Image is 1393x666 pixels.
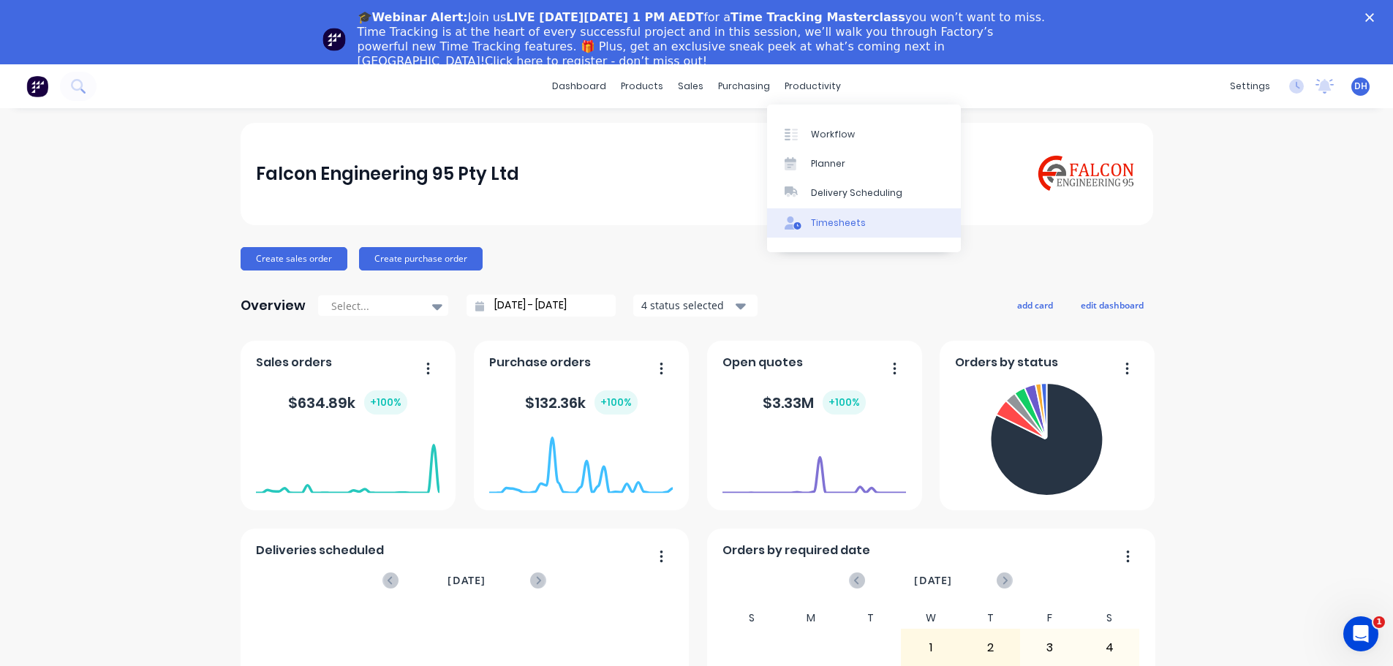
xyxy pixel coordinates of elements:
b: 🎓Webinar Alert: [358,10,468,24]
iframe: Intercom live chat [1343,616,1378,651]
a: Click here to register - don’t miss out! [485,54,707,68]
a: Planner [767,149,961,178]
a: Timesheets [767,208,961,238]
div: F [1020,608,1080,629]
b: Time Tracking Masterclass [731,10,905,24]
div: products [614,75,671,97]
div: + 100 % [823,390,866,415]
a: dashboard [545,75,614,97]
div: + 100 % [594,390,638,415]
span: Open quotes [722,354,803,371]
div: Join us for a you won’t want to miss. Time Tracking is at the heart of every successful project a... [358,10,1048,69]
span: [DATE] [914,572,952,589]
a: Workflow [767,119,961,148]
div: W [901,608,961,629]
div: $ 3.33M [763,390,866,415]
div: 4 [1080,629,1139,666]
div: Falcon Engineering 95 Pty Ltd [256,159,519,189]
div: productivity [777,75,848,97]
span: DH [1354,80,1367,93]
div: Workflow [811,128,855,141]
div: 2 [961,629,1019,666]
div: Planner [811,157,845,170]
div: S [722,608,782,629]
div: Overview [241,291,306,320]
img: Factory [26,75,48,97]
span: [DATE] [448,572,486,589]
button: 4 status selected [633,295,758,317]
img: Falcon Engineering 95 Pty Ltd [1035,153,1137,194]
div: S [1079,608,1139,629]
span: Purchase orders [489,354,591,371]
div: $ 634.89k [288,390,407,415]
a: Delivery Scheduling [767,178,961,208]
div: sales [671,75,711,97]
button: Create sales order [241,247,347,270]
div: 1 [902,629,960,666]
div: settings [1223,75,1277,97]
span: Sales orders [256,354,332,371]
span: 1 [1373,616,1385,628]
div: purchasing [711,75,777,97]
div: 4 status selected [641,298,733,313]
div: T [960,608,1020,629]
button: add card [1008,295,1062,314]
div: T [841,608,901,629]
div: $ 132.36k [525,390,638,415]
b: LIVE [DATE][DATE] 1 PM AEDT [506,10,703,24]
div: 3 [1021,629,1079,666]
img: Profile image for Team [322,28,346,51]
span: Orders by status [955,354,1058,371]
div: Timesheets [811,216,866,230]
div: Delivery Scheduling [811,186,902,200]
div: + 100 % [364,390,407,415]
button: Create purchase order [359,247,483,270]
div: Close [1365,13,1380,22]
button: edit dashboard [1071,295,1153,314]
div: M [782,608,842,629]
